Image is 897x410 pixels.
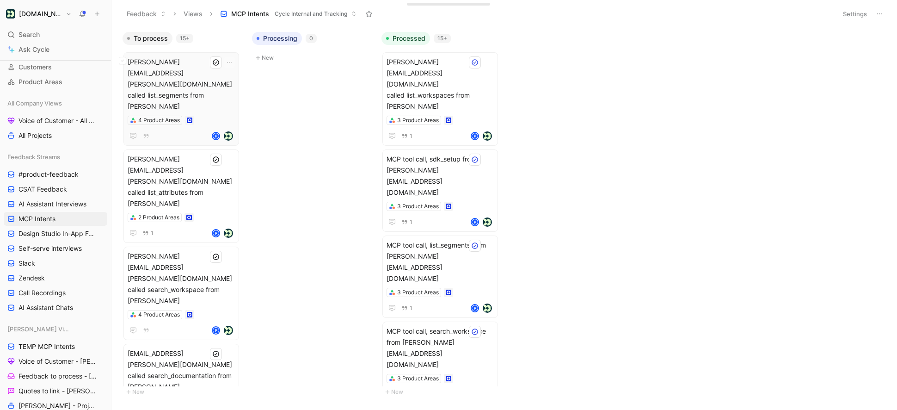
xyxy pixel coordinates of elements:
span: 1 [410,133,412,139]
img: logo [483,304,492,313]
a: TEMP MCP Intents [4,340,107,354]
span: 1 [151,230,154,236]
span: Search [18,29,40,40]
span: Zendesk [18,273,45,283]
span: MCP tool call, list_segments from [PERSON_NAME][EMAIL_ADDRESS][DOMAIN_NAME] [387,240,494,284]
div: 3 Product Areas [397,116,439,125]
a: Design Studio In-App Feedback [4,227,107,241]
a: Customers [4,60,107,74]
span: All Projects [18,131,52,140]
img: logo [224,229,233,238]
button: 1 [141,228,155,238]
div: 2 Product Areas [138,213,179,222]
a: Self-serve interviews [4,242,107,255]
button: Processing [252,32,302,45]
div: [PERSON_NAME] Views [4,322,107,336]
button: New [252,52,374,63]
span: 1 [410,219,412,225]
span: Ask Cycle [18,44,49,55]
span: Feedback Streams [7,152,60,162]
a: Slack [4,256,107,270]
span: #product-feedback [18,170,79,179]
a: Zendesk [4,271,107,285]
button: Settings [839,7,871,20]
a: Voice of Customer - All Areas [4,114,107,128]
span: TEMP MCP Intents [18,342,75,351]
div: 4 Product Areas [138,116,180,125]
a: [PERSON_NAME][EMAIL_ADDRESS][PERSON_NAME][DOMAIN_NAME] called list_attributes from [PERSON_NAME]2... [123,149,239,243]
span: All Company Views [7,99,62,108]
button: New [381,386,504,398]
span: MCP tool call, search_workspace from [PERSON_NAME][EMAIL_ADDRESS][DOMAIN_NAME] [387,326,494,370]
span: [EMAIL_ADDRESS][PERSON_NAME][DOMAIN_NAME] called search_documentation from [PERSON_NAME] [128,348,235,392]
a: AI Assistant Chats [4,301,107,315]
img: logo [483,131,492,141]
a: MCP Intents [4,212,107,226]
span: AI Assistant Chats [18,303,73,312]
img: Customer.io [6,9,15,19]
span: Self-serve interviews [18,244,82,253]
span: Cycle Internal and Tracking [275,9,347,19]
img: logo [483,217,492,227]
span: Voice of Customer - All Areas [18,116,95,125]
div: 4 Product Areas [138,310,180,319]
div: Feedback Streams [4,150,107,164]
span: [PERSON_NAME][EMAIL_ADDRESS][PERSON_NAME][DOMAIN_NAME] called list_attributes from [PERSON_NAME] [128,154,235,209]
div: P [213,133,219,139]
a: MCP tool call, sdk_setup from [PERSON_NAME][EMAIL_ADDRESS][DOMAIN_NAME]3 Product Areas1Plogo [382,149,498,232]
div: 0 [306,34,317,43]
div: P [472,219,478,225]
div: P [472,305,478,311]
span: AI Assistant Interviews [18,199,86,209]
div: Feedback Streams#product-feedbackCSAT FeedbackAI Assistant InterviewsMCP IntentsDesign Studio In-... [4,150,107,315]
a: [PERSON_NAME][EMAIL_ADDRESS][DOMAIN_NAME] called list_workspaces from [PERSON_NAME]3 Product Area... [382,52,498,146]
span: [PERSON_NAME][EMAIL_ADDRESS][PERSON_NAME][DOMAIN_NAME] called search_workspace from [PERSON_NAME] [128,251,235,306]
span: [PERSON_NAME][EMAIL_ADDRESS][PERSON_NAME][DOMAIN_NAME] called list_segments from [PERSON_NAME] [128,56,235,112]
a: Product Areas [4,75,107,89]
div: 3 Product Areas [397,288,439,297]
span: MCP tool call, sdk_setup from [PERSON_NAME][EMAIL_ADDRESS][DOMAIN_NAME] [387,154,494,198]
div: P [472,133,478,139]
button: 1 [399,303,414,313]
div: Processed15+New [378,28,507,402]
span: 1 [410,305,412,311]
img: logo [224,326,233,335]
span: Design Studio In-App Feedback [18,229,96,238]
div: Search [4,28,107,42]
span: Quotes to link - [PERSON_NAME] [18,386,96,396]
button: Feedback [123,7,170,21]
div: All Company ViewsVoice of Customer - All AreasAll Projects [4,96,107,143]
span: Slack [18,259,35,268]
button: MCP IntentsCycle Internal and Tracking [216,7,361,21]
button: To process [123,32,172,45]
span: [PERSON_NAME] Views [7,324,70,334]
div: 15+ [176,34,193,43]
span: Call Recordings [18,288,66,298]
div: To process15+New [119,28,248,402]
button: Customer.io[DOMAIN_NAME] [4,7,74,20]
a: [PERSON_NAME][EMAIL_ADDRESS][PERSON_NAME][DOMAIN_NAME] called list_segments from [PERSON_NAME]4 P... [123,52,239,146]
span: [PERSON_NAME][EMAIL_ADDRESS][DOMAIN_NAME] called list_workspaces from [PERSON_NAME] [387,56,494,112]
span: Voice of Customer - [PERSON_NAME] [18,357,97,366]
div: Processing0New [248,28,378,68]
span: Product Areas [18,77,62,87]
span: Customers [18,62,52,72]
div: All Company Views [4,96,107,110]
a: [PERSON_NAME][EMAIL_ADDRESS][PERSON_NAME][DOMAIN_NAME] called search_workspace from [PERSON_NAME]... [123,247,239,340]
div: 15+ [434,34,451,43]
button: Views [179,7,207,21]
a: MCP tool call, list_segments from [PERSON_NAME][EMAIL_ADDRESS][DOMAIN_NAME]3 Product Areas1Plogo [382,236,498,318]
a: AI Assistant Interviews [4,197,107,211]
span: Processed [393,34,425,43]
button: New [123,386,245,398]
span: To process [134,34,168,43]
a: CSAT Feedback [4,182,107,196]
span: Processing [263,34,297,43]
div: P [213,327,219,334]
a: Call Recordings [4,286,107,300]
button: 1 [399,217,414,227]
button: 1 [399,131,414,141]
span: Feedback to process - [PERSON_NAME] [18,372,98,381]
span: MCP Intents [231,9,269,19]
a: Ask Cycle [4,43,107,56]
